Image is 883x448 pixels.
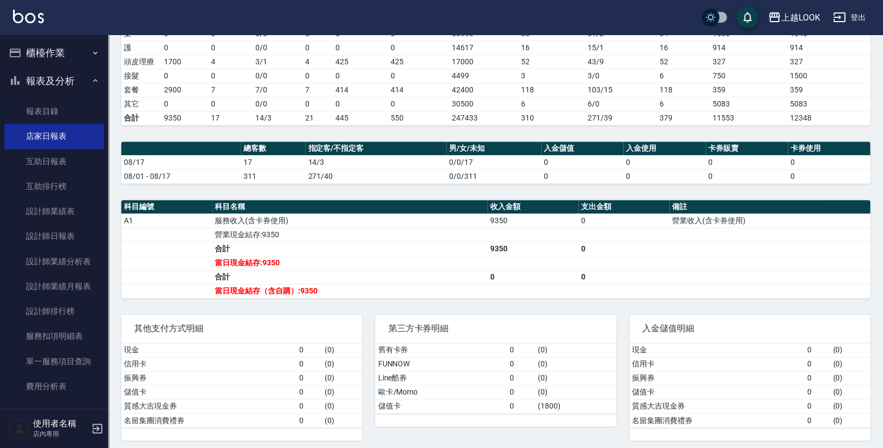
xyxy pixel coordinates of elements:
[709,83,787,97] td: 359
[541,155,623,169] td: 0
[4,224,104,249] a: 設計師日報表
[4,39,104,67] button: 櫃檯作業
[788,169,870,183] td: 0
[212,228,487,242] td: 營業現金結存:9350
[706,142,788,156] th: 卡券販賣
[657,111,709,125] td: 379
[578,213,669,228] td: 0
[518,111,584,125] td: 310
[629,343,804,357] td: 現金
[657,69,709,83] td: 6
[208,97,253,111] td: 0
[787,69,870,83] td: 1500
[4,274,104,299] a: 設計師業績月報表
[388,111,449,125] td: 550
[305,155,446,169] td: 14/3
[585,83,657,97] td: 103 / 15
[4,124,104,149] a: 店家日報表
[449,41,518,55] td: 14617
[322,385,362,399] td: ( 0 )
[623,169,706,183] td: 0
[830,357,870,371] td: ( 0 )
[506,343,535,357] td: 0
[322,399,362,413] td: ( 0 )
[208,41,253,55] td: 0
[240,142,305,156] th: 總客數
[121,200,212,214] th: 科目編號
[585,111,657,125] td: 271/39
[302,55,333,69] td: 4
[305,142,446,156] th: 指定客/不指定客
[736,6,758,28] button: save
[487,213,578,228] td: 9350
[212,200,487,214] th: 科目名稱
[449,69,518,83] td: 4499
[9,418,30,439] img: Person
[375,399,506,413] td: 儲值卡
[375,357,506,371] td: FUNNOW
[446,155,541,169] td: 0/0/17
[296,371,322,385] td: 0
[787,83,870,97] td: 359
[830,343,870,357] td: ( 0 )
[669,213,870,228] td: 營業收入(含卡券使用)
[578,270,669,284] td: 0
[121,111,161,125] td: 合計
[121,55,161,69] td: 頭皮理療
[585,55,657,69] td: 43 / 9
[161,41,208,55] td: 0
[4,249,104,274] a: 設計師業績分析表
[208,55,253,69] td: 4
[4,403,104,431] button: 客戶管理
[804,371,830,385] td: 0
[446,169,541,183] td: 0/0/311
[333,111,388,125] td: 445
[121,83,161,97] td: 套餐
[253,41,302,55] td: 0 / 0
[375,343,506,357] td: 舊有卡券
[388,97,449,111] td: 0
[388,323,603,334] span: 第三方卡券明細
[506,357,535,371] td: 0
[629,413,804,427] td: 名留集團消費禮券
[535,385,616,399] td: ( 0 )
[709,55,787,69] td: 327
[787,55,870,69] td: 327
[333,55,388,69] td: 425
[623,142,706,156] th: 入金使用
[804,399,830,413] td: 0
[388,83,449,97] td: 414
[388,69,449,83] td: 0
[830,399,870,413] td: ( 0 )
[302,111,333,125] td: 21
[305,169,446,183] td: 271/40
[212,270,487,284] td: 合計
[302,83,333,97] td: 7
[253,97,302,111] td: 0 / 0
[657,83,709,97] td: 118
[629,371,804,385] td: 振興券
[121,343,362,427] table: a dense table
[333,97,388,111] td: 0
[830,371,870,385] td: ( 0 )
[449,83,518,97] td: 42400
[709,69,787,83] td: 750
[642,323,857,334] span: 入金儲值明細
[302,41,333,55] td: 0
[33,418,88,429] h5: 使用者名稱
[4,349,104,374] a: 單一服務項目查詢
[388,41,449,55] td: 0
[709,41,787,55] td: 914
[4,324,104,349] a: 服務扣項明細表
[253,55,302,69] td: 3 / 1
[13,10,44,23] img: Logo
[333,83,388,97] td: 414
[212,284,487,298] td: 當日現金結存（含自購）:9350
[578,242,669,256] td: 0
[487,200,578,214] th: 收入金額
[787,111,870,125] td: 12348
[506,385,535,399] td: 0
[121,343,296,357] td: 現金
[212,213,487,228] td: 服務收入(含卡券使用)
[518,83,584,97] td: 118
